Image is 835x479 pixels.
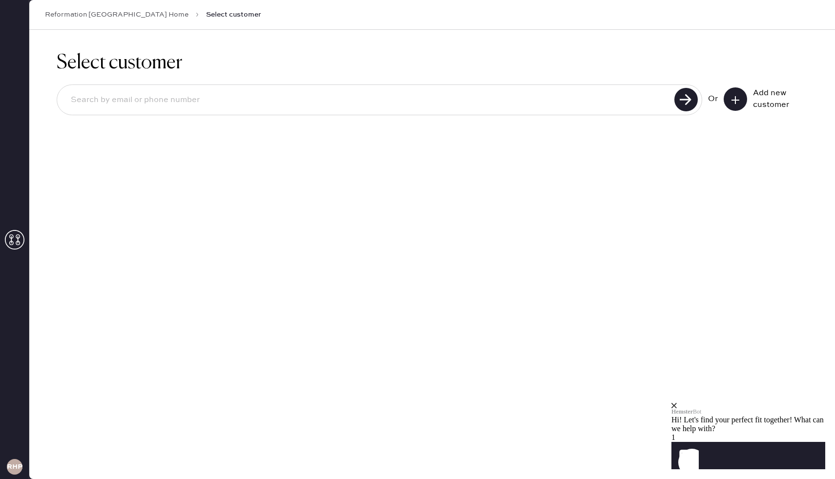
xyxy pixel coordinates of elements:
div: Add new customer [753,87,802,111]
h1: Select customer [57,51,808,75]
a: Reformation [GEOGRAPHIC_DATA] Home [45,10,188,20]
h3: RHPA [7,463,22,470]
iframe: Front Chat [671,343,833,477]
input: Search by email or phone number [63,89,671,111]
span: Select customer [206,10,261,20]
div: Or [708,93,718,105]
